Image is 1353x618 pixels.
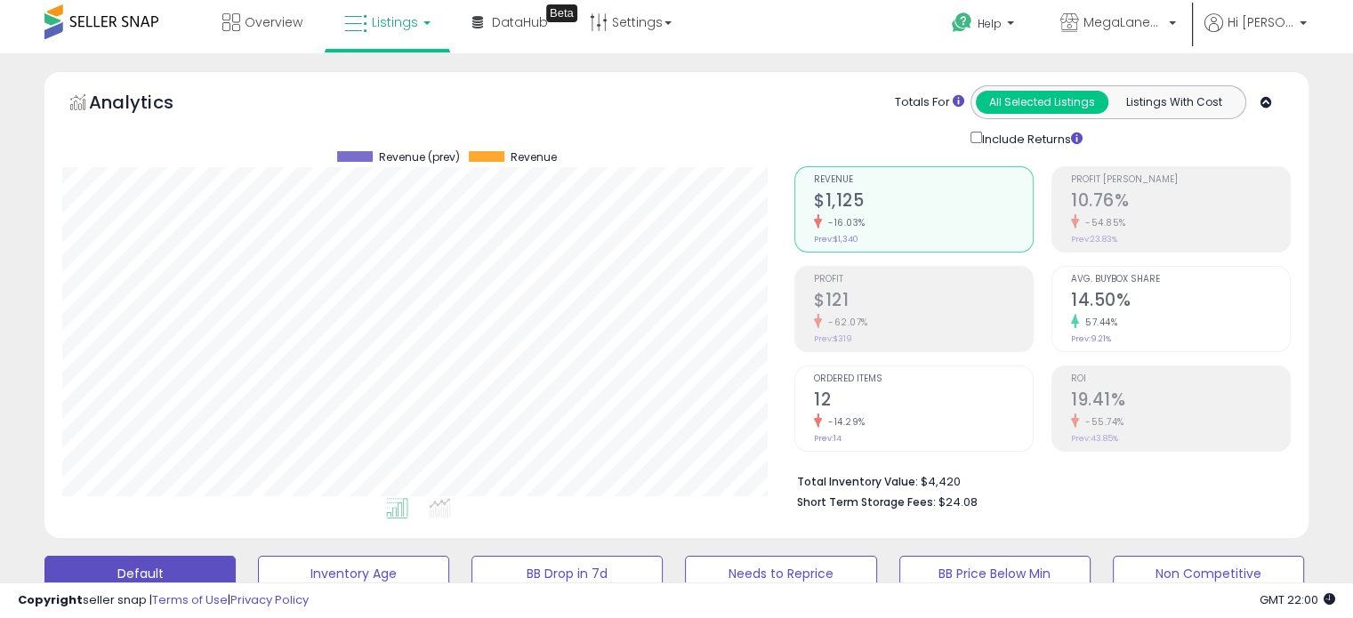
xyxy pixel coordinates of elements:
div: Tooltip anchor [546,4,577,22]
small: -14.29% [822,415,866,429]
small: -55.74% [1079,415,1124,429]
span: Hi [PERSON_NAME] [1228,13,1294,31]
button: BB Drop in 7d [471,556,663,591]
span: Overview [245,13,302,31]
i: Get Help [951,12,973,34]
small: 57.44% [1079,316,1117,329]
button: Inventory Age [258,556,449,591]
h2: $1,125 [814,190,1033,214]
span: Profit [PERSON_NAME] [1071,175,1290,185]
a: Hi [PERSON_NAME] [1204,13,1307,53]
small: Prev: 43.85% [1071,433,1118,444]
strong: Copyright [18,591,83,608]
div: Include Returns [957,128,1104,148]
span: Avg. Buybox Share [1071,275,1290,285]
a: Privacy Policy [230,591,309,608]
h2: 19.41% [1071,389,1290,413]
h2: $121 [814,290,1033,314]
a: Terms of Use [152,591,228,608]
button: Non Competitive [1113,556,1304,591]
small: Prev: 23.83% [1071,234,1117,245]
button: Default [44,556,236,591]
span: Revenue [814,175,1033,185]
h2: 12 [814,389,1033,413]
span: Revenue (prev) [379,151,460,164]
small: Prev: 9.21% [1071,333,1111,344]
span: $24.08 [938,494,978,510]
span: Help [978,16,1002,31]
button: Listings With Cost [1107,91,1240,114]
li: $4,420 [797,470,1277,491]
button: All Selected Listings [976,91,1108,114]
h5: Analytics [89,90,208,119]
h2: 14.50% [1071,290,1290,314]
span: ROI [1071,374,1290,384]
h2: 10.76% [1071,190,1290,214]
small: Prev: $319 [814,333,852,344]
span: Ordered Items [814,374,1033,384]
small: -62.07% [822,316,868,329]
span: Listings [372,13,418,31]
button: Needs to Reprice [685,556,876,591]
div: seller snap | | [18,592,309,609]
button: BB Price Below Min [899,556,1091,591]
small: -54.85% [1079,216,1126,229]
small: Prev: $1,340 [814,234,858,245]
small: -16.03% [822,216,866,229]
span: Profit [814,275,1033,285]
b: Short Term Storage Fees: [797,494,936,510]
span: MegaLanes Distribution [1083,13,1164,31]
div: Totals For [895,94,964,111]
span: 2025-09-15 22:00 GMT [1260,591,1335,608]
small: Prev: 14 [814,433,842,444]
span: Revenue [511,151,557,164]
b: Total Inventory Value: [797,474,918,489]
span: DataHub [492,13,548,31]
